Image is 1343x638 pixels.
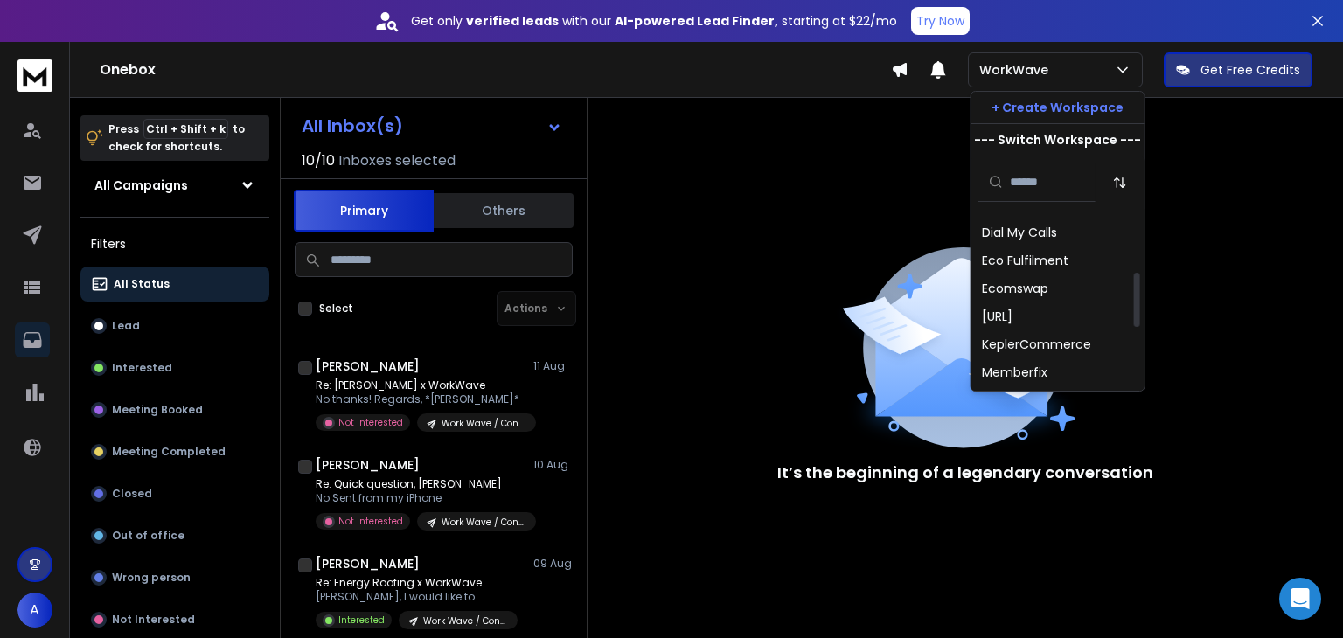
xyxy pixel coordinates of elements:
[434,191,574,230] button: Others
[80,232,269,256] h3: Filters
[100,59,891,80] h1: Onebox
[916,12,964,30] p: Try Now
[17,593,52,628] button: A
[80,602,269,637] button: Not Interested
[338,416,403,429] p: Not Interested
[411,12,897,30] p: Get only with our starting at $22/mo
[1164,52,1312,87] button: Get Free Credits
[80,350,269,385] button: Interested
[112,445,226,459] p: Meeting Completed
[112,571,191,585] p: Wrong person
[302,150,335,171] span: 10 / 10
[294,190,434,232] button: Primary
[992,99,1124,116] p: + Create Workspace
[316,456,420,474] h1: [PERSON_NAME]
[302,117,403,135] h1: All Inbox(s)
[974,131,1141,149] p: --- Switch Workspace ---
[777,461,1153,485] p: It’s the beginning of a legendary conversation
[982,252,1068,269] div: Eco Fulfilment
[316,378,525,392] p: Re: [PERSON_NAME] x WorkWave
[80,518,269,553] button: Out of office
[17,59,52,92] img: logo
[442,516,525,529] p: Work Wave / Construction / 11-50
[316,477,525,491] p: Re: Quick question, [PERSON_NAME]
[108,121,245,156] p: Press to check for shortcuts.
[316,576,518,590] p: Re: Energy Roofing x WorkWave
[143,119,228,139] span: Ctrl + Shift + k
[112,613,195,627] p: Not Interested
[316,392,525,406] p: No thanks! Regards, *[PERSON_NAME]*
[971,92,1145,123] button: + Create Workspace
[911,7,970,35] button: Try Now
[316,357,420,375] h1: [PERSON_NAME]
[1103,165,1138,200] button: Sort by Sort A-Z
[288,108,576,143] button: All Inbox(s)
[94,177,188,194] h1: All Campaigns
[338,614,385,627] p: Interested
[319,302,353,316] label: Select
[80,476,269,511] button: Closed
[982,308,1012,325] div: [URL]
[316,491,525,505] p: No Sent from my iPhone
[80,434,269,469] button: Meeting Completed
[112,487,152,501] p: Closed
[338,515,403,528] p: Not Interested
[982,224,1057,241] div: Dial My Calls
[316,555,420,572] h1: [PERSON_NAME]
[112,319,140,333] p: Lead
[442,417,525,430] p: Work Wave / Construction / 11-50
[1279,578,1321,620] div: Open Intercom Messenger
[982,280,1048,297] div: Ecomswap
[80,560,269,595] button: Wrong person
[533,359,573,373] p: 11 Aug
[80,309,269,343] button: Lead
[533,458,573,472] p: 10 Aug
[979,61,1055,79] p: WorkWave
[80,168,269,203] button: All Campaigns
[982,364,1047,381] div: Memberfix
[466,12,559,30] strong: verified leads
[80,392,269,427] button: Meeting Booked
[112,529,184,543] p: Out of office
[615,12,778,30] strong: AI-powered Lead Finder,
[112,361,172,375] p: Interested
[114,277,170,291] p: All Status
[533,557,573,571] p: 09 Aug
[112,403,203,417] p: Meeting Booked
[338,150,456,171] h3: Inboxes selected
[982,336,1091,353] div: KeplerCommerce
[1200,61,1300,79] p: Get Free Credits
[80,267,269,302] button: All Status
[316,590,518,604] p: [PERSON_NAME], I would like to
[423,614,507,628] p: Work Wave / Construction / 11-50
